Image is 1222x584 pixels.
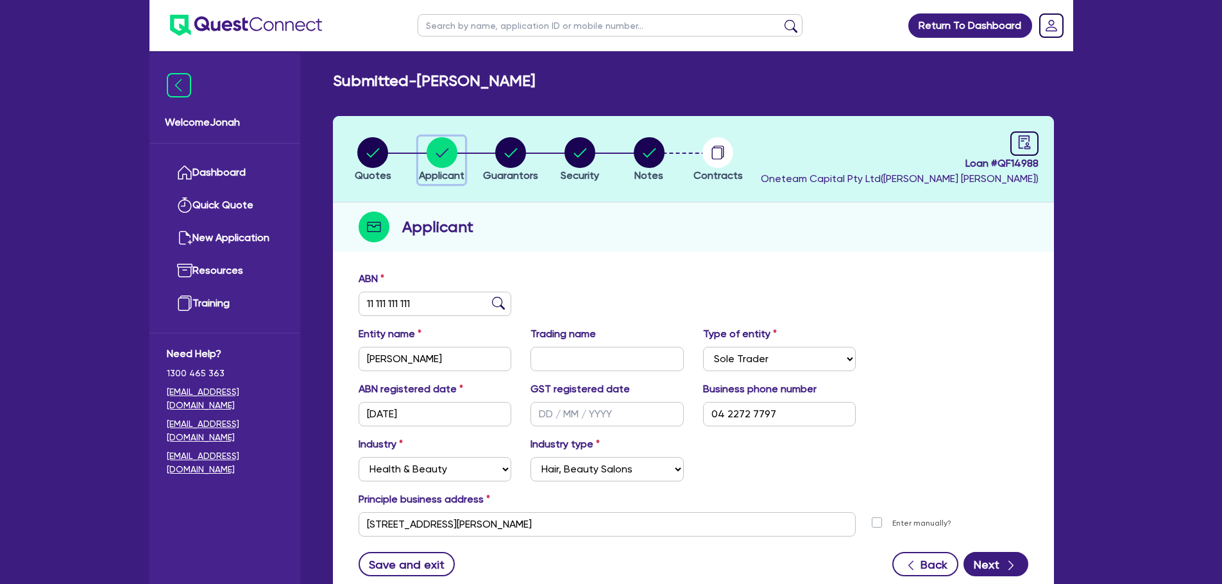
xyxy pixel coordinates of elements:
span: 1300 465 363 [167,367,283,380]
span: Notes [634,169,663,181]
span: Need Help? [167,346,283,362]
h2: Applicant [402,215,473,238]
span: Security [561,169,599,181]
a: [EMAIL_ADDRESS][DOMAIN_NAME] [167,385,283,412]
span: Oneteam Capital Pty Ltd ( [PERSON_NAME] [PERSON_NAME] ) [761,172,1039,185]
label: ABN [359,271,384,287]
a: Return To Dashboard [908,13,1032,38]
img: training [177,296,192,311]
a: Dropdown toggle [1035,9,1068,42]
button: Next [963,552,1028,576]
span: Applicant [419,169,464,181]
img: abn-lookup icon [492,297,505,310]
a: New Application [167,222,283,254]
input: DD / MM / YYYY [359,402,512,426]
label: ABN registered date [359,381,463,397]
label: GST registered date [530,381,630,397]
span: Welcome Jonah [165,115,285,130]
label: Trading name [530,326,596,342]
img: step-icon [359,212,389,242]
a: Quick Quote [167,189,283,222]
button: Save and exit [359,552,455,576]
img: resources [177,263,192,278]
img: quest-connect-logo-blue [170,15,322,36]
input: DD / MM / YYYY [530,402,684,426]
a: [EMAIL_ADDRESS][DOMAIN_NAME] [167,417,283,444]
label: Principle business address [359,492,490,507]
h2: Submitted - [PERSON_NAME] [333,72,535,90]
button: Security [560,137,600,184]
label: Business phone number [703,381,817,397]
img: quick-quote [177,197,192,213]
button: Guarantors [482,137,539,184]
button: Back [892,552,958,576]
span: audit [1017,135,1031,149]
button: Notes [633,137,665,184]
span: Guarantors [483,169,538,181]
span: Loan # QF14988 [761,156,1039,171]
input: Search by name, application ID or mobile number... [418,14,802,37]
a: Resources [167,254,283,287]
a: audit [1010,131,1039,156]
a: [EMAIL_ADDRESS][DOMAIN_NAME] [167,449,283,476]
label: Type of entity [703,326,777,342]
a: Dashboard [167,156,283,189]
span: Contracts [693,169,743,181]
button: Contracts [693,137,743,184]
img: icon-menu-close [167,73,191,97]
a: Training [167,287,283,320]
button: Applicant [418,137,465,184]
label: Industry type [530,437,600,452]
img: new-application [177,230,192,246]
label: Enter manually? [892,517,951,530]
label: Industry [359,437,403,452]
label: Entity name [359,326,421,342]
span: Quotes [355,169,391,181]
button: Quotes [354,137,392,184]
